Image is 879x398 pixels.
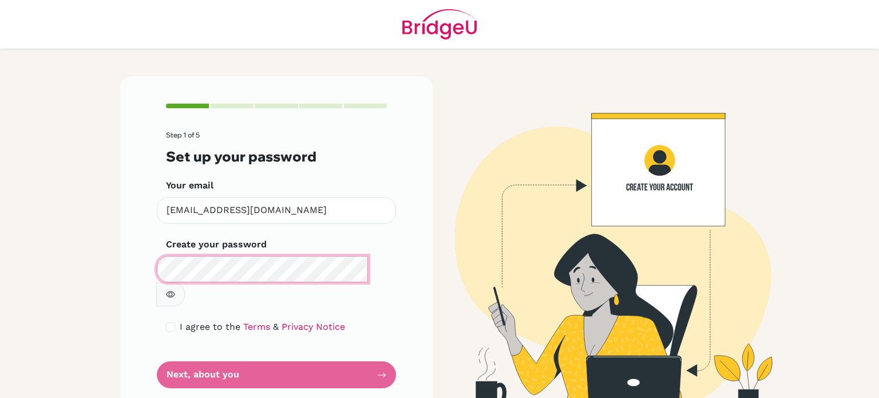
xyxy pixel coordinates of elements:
a: Terms [243,321,270,332]
span: & [273,321,279,332]
label: Create your password [166,238,267,251]
label: Your email [166,179,213,192]
h3: Set up your password [166,148,387,165]
input: Insert your email* [157,197,396,224]
span: I agree to the [180,321,240,332]
a: Privacy Notice [282,321,345,332]
span: Step 1 of 5 [166,131,200,139]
